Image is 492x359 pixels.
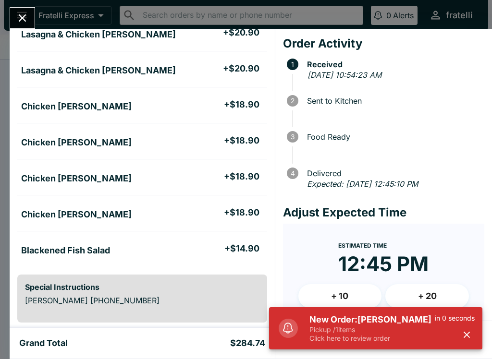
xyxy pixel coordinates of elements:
[291,133,295,141] text: 3
[21,137,132,148] h5: Chicken [PERSON_NAME]
[224,207,259,218] h5: + $18.90
[283,36,484,51] h4: Order Activity
[224,99,259,110] h5: + $18.90
[10,8,35,28] button: Close
[307,179,418,189] em: Expected: [DATE] 12:45:10 PM
[338,251,429,276] time: 12:45 PM
[302,169,484,178] span: Delivered
[230,337,265,349] h5: $284.74
[302,96,484,105] span: Sent to Kitchen
[25,296,259,305] p: [PERSON_NAME] [PHONE_NUMBER]
[307,70,381,80] em: [DATE] 10:54:23 AM
[224,135,259,146] h5: + $18.90
[309,314,435,325] h5: New Order: [PERSON_NAME]
[290,169,295,177] text: 4
[21,65,176,76] h5: Lasagna & Chicken [PERSON_NAME]
[223,63,259,74] h5: + $20.90
[338,242,387,249] span: Estimated Time
[309,325,435,334] p: Pickup / 1 items
[21,173,132,184] h5: Chicken [PERSON_NAME]
[298,284,382,308] button: + 10
[302,132,484,141] span: Food Ready
[309,334,435,343] p: Click here to review order
[21,29,176,40] h5: Lasagna & Chicken [PERSON_NAME]
[224,171,259,182] h5: + $18.90
[291,60,294,68] text: 1
[302,60,484,69] span: Received
[21,245,110,256] h5: Blackened Fish Salad
[224,243,259,254] h5: + $14.90
[283,205,484,220] h4: Adjust Expected Time
[385,284,469,308] button: + 20
[435,314,475,323] p: in 0 seconds
[25,282,259,292] h6: Special Instructions
[21,209,132,220] h5: Chicken [PERSON_NAME]
[19,337,68,349] h5: Grand Total
[21,101,132,112] h5: Chicken [PERSON_NAME]
[291,97,295,105] text: 2
[223,27,259,38] h5: + $20.90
